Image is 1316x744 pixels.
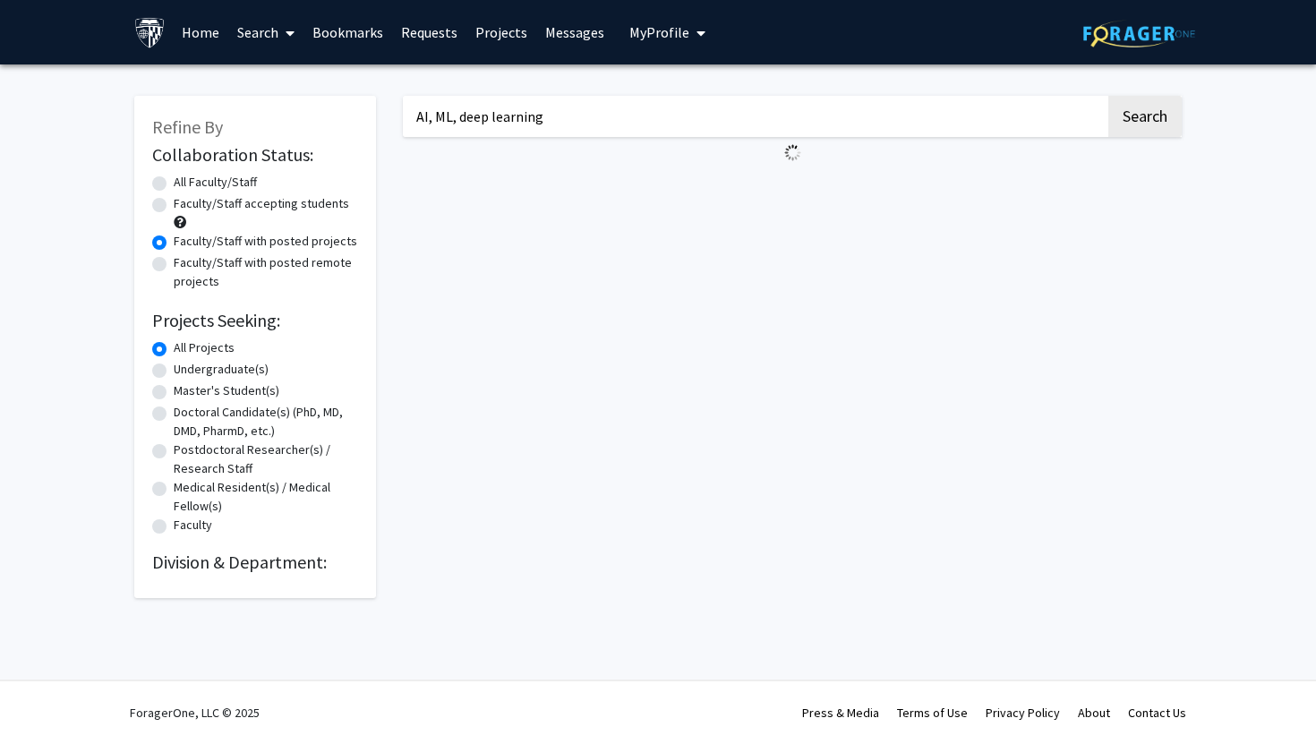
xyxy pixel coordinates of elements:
nav: Page navigation [403,168,1182,210]
a: Projects [466,1,536,64]
label: Undergraduate(s) [174,360,269,379]
img: Loading [777,137,808,168]
a: Requests [392,1,466,64]
label: Faculty/Staff with posted projects [174,232,357,251]
a: Messages [536,1,613,64]
label: Faculty/Staff accepting students [174,194,349,213]
label: All Projects [174,338,235,357]
h2: Division & Department: [152,552,358,573]
label: All Faculty/Staff [174,173,257,192]
a: Search [228,1,303,64]
div: ForagerOne, LLC © 2025 [130,681,260,744]
a: About [1078,705,1110,721]
span: My Profile [629,23,689,41]
button: Search [1108,96,1182,137]
img: ForagerOne Logo [1083,20,1195,47]
span: Refine By [152,115,223,138]
img: Johns Hopkins University Logo [134,17,166,48]
input: Search Keywords [403,96,1106,137]
a: Press & Media [802,705,879,721]
a: Privacy Policy [986,705,1060,721]
a: Terms of Use [897,705,968,721]
label: Faculty/Staff with posted remote projects [174,253,358,291]
h2: Projects Seeking: [152,310,358,331]
label: Faculty [174,516,212,534]
a: Bookmarks [303,1,392,64]
label: Medical Resident(s) / Medical Fellow(s) [174,478,358,516]
a: Contact Us [1128,705,1186,721]
label: Doctoral Candidate(s) (PhD, MD, DMD, PharmD, etc.) [174,403,358,440]
label: Master's Student(s) [174,381,279,400]
a: Home [173,1,228,64]
h2: Collaboration Status: [152,144,358,166]
label: Postdoctoral Researcher(s) / Research Staff [174,440,358,478]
